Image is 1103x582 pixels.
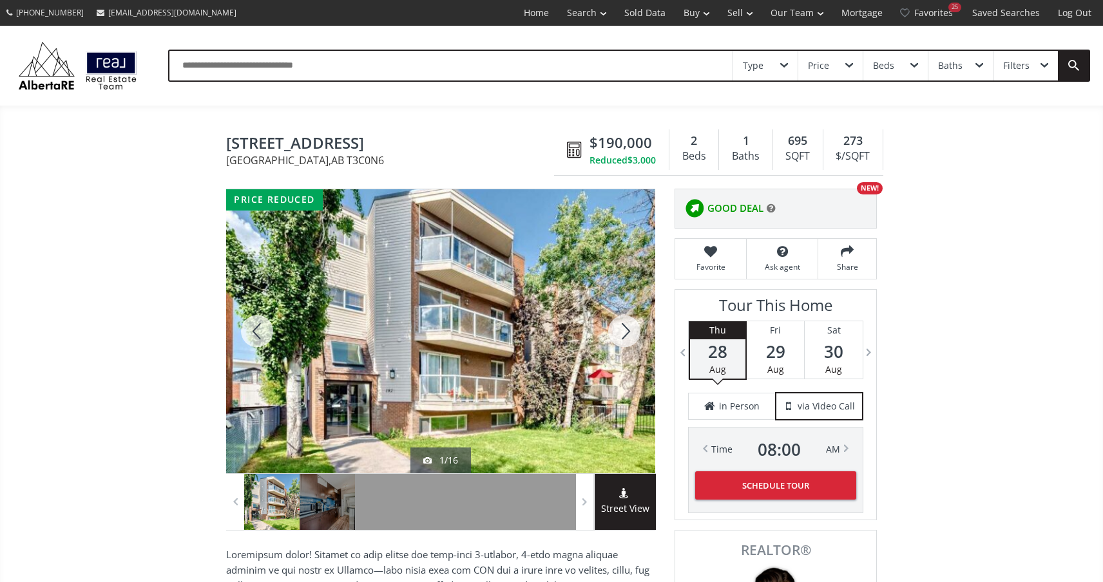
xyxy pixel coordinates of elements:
[682,261,740,272] span: Favorite
[90,1,243,24] a: [EMAIL_ADDRESS][DOMAIN_NAME]
[590,154,656,167] div: Reduced
[767,363,784,375] span: Aug
[798,400,855,413] span: via Video Call
[226,189,655,473] div: 1826 11 Avenue SW #401 Calgary, AB T3C0N6 - Photo 1 of 16
[1003,61,1030,70] div: Filters
[857,182,883,194] div: NEW!
[690,321,745,339] div: Thu
[830,133,876,149] div: 273
[743,61,763,70] div: Type
[825,261,870,272] span: Share
[676,147,712,166] div: Beds
[226,155,561,165] span: [GEOGRAPHIC_DATA] , AB T3C0N6
[830,147,876,166] div: $/SQFT
[688,296,863,321] h3: Tour This Home
[709,363,726,375] span: Aug
[423,454,458,467] div: 1/16
[108,7,236,18] span: [EMAIL_ADDRESS][DOMAIN_NAME]
[719,400,760,413] span: in Person
[13,39,142,93] img: Logo
[747,343,804,361] span: 29
[16,7,84,18] span: [PHONE_NUMBER]
[747,321,804,339] div: Fri
[788,133,807,149] span: 695
[682,196,707,221] img: rating icon
[226,135,561,155] span: 1826 11 Avenue SW #401
[676,133,712,149] div: 2
[725,147,765,166] div: Baths
[753,261,811,272] span: Ask agent
[808,61,829,70] div: Price
[825,363,842,375] span: Aug
[595,502,656,516] span: Street View
[690,343,745,361] span: 28
[805,343,863,361] span: 30
[805,321,863,339] div: Sat
[707,202,763,215] span: GOOD DEAL
[590,133,652,153] span: $190,000
[758,440,801,458] span: 08 : 00
[873,61,894,70] div: Beds
[695,471,856,500] button: Schedule Tour
[780,147,816,166] div: SQFT
[226,189,323,211] div: price reduced
[948,3,961,12] div: 25
[711,440,840,458] div: Time AM
[725,133,765,149] div: 1
[689,543,862,557] span: REALTOR®
[628,154,656,167] span: $3,000
[938,61,963,70] div: Baths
